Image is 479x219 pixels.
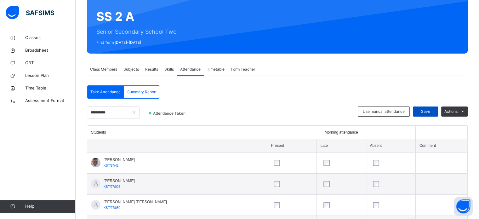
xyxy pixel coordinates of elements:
[127,89,157,95] span: Summary Report
[25,203,75,210] span: Help
[104,185,120,188] span: KST/27/008
[25,98,76,104] span: Assessment Format
[25,35,76,41] span: Classes
[152,111,187,116] span: Attendance Taken
[104,199,167,205] span: [PERSON_NAME] [PERSON_NAME]
[325,130,358,135] span: Morning attendance
[104,164,118,167] span: KST/27/42
[164,66,174,72] span: Skills
[25,85,76,91] span: Time Table
[316,139,366,153] th: Late
[104,206,120,210] span: KST/27/050
[104,178,135,184] span: [PERSON_NAME]
[444,109,458,114] span: Actions
[363,109,405,114] span: Use manual attendance
[418,109,433,114] span: Save
[6,6,54,19] img: safsims
[104,157,135,163] span: [PERSON_NAME]
[25,72,76,79] span: Lesson Plan
[267,139,316,153] th: Present
[25,47,76,54] span: Broadsheet
[123,66,139,72] span: Subjects
[207,66,225,72] span: Timetable
[180,66,201,72] span: Attendance
[145,66,158,72] span: Results
[87,126,267,139] th: Students
[454,197,473,216] button: Open asap
[231,66,255,72] span: Form Teacher
[415,139,467,153] th: Comment
[90,66,117,72] span: Class Members
[366,139,415,153] th: Absent
[25,60,76,66] span: CBT
[90,89,121,95] span: Take Attendance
